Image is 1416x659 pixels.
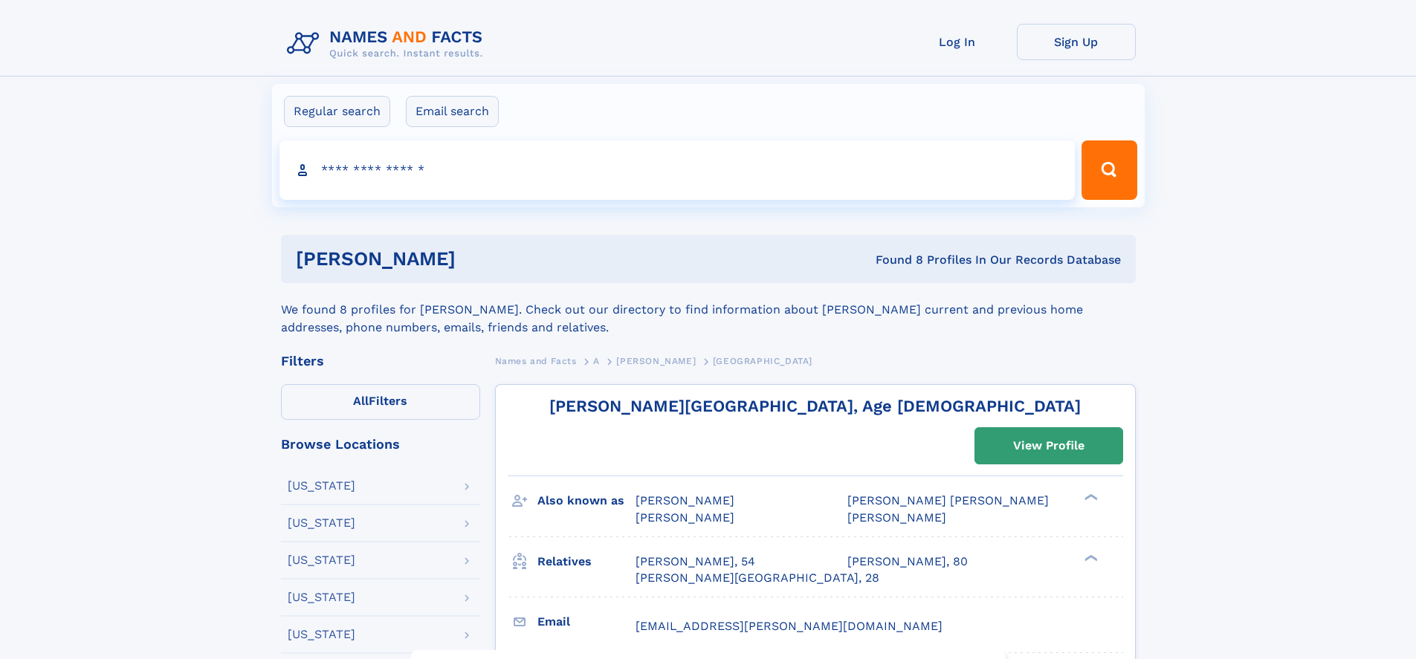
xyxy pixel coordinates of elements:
[537,488,636,513] h3: Also known as
[281,283,1136,337] div: We found 8 profiles for [PERSON_NAME]. Check out our directory to find information about [PERSON_...
[296,250,666,268] h1: [PERSON_NAME]
[636,554,755,570] a: [PERSON_NAME], 54
[406,96,499,127] label: Email search
[281,438,480,451] div: Browse Locations
[281,384,480,420] label: Filters
[616,356,696,366] span: [PERSON_NAME]
[288,517,355,529] div: [US_STATE]
[898,24,1017,60] a: Log In
[665,252,1121,268] div: Found 8 Profiles In Our Records Database
[288,591,355,603] div: [US_STATE]
[281,354,480,368] div: Filters
[537,609,636,634] h3: Email
[288,554,355,566] div: [US_STATE]
[636,619,943,633] span: [EMAIL_ADDRESS][PERSON_NAME][DOMAIN_NAME]
[1013,429,1084,463] div: View Profile
[636,493,734,507] span: [PERSON_NAME]
[1081,493,1099,502] div: ❯
[495,351,577,370] a: Names and Facts
[847,510,946,525] span: [PERSON_NAME]
[975,428,1122,464] a: View Profile
[1082,140,1137,200] button: Search Button
[847,493,1049,507] span: [PERSON_NAME] [PERSON_NAME]
[284,96,390,127] label: Regular search
[549,397,1081,415] a: [PERSON_NAME][GEOGRAPHIC_DATA], Age [DEMOGRAPHIC_DATA]
[288,629,355,640] div: [US_STATE]
[847,554,968,570] a: [PERSON_NAME], 80
[713,356,812,366] span: [GEOGRAPHIC_DATA]
[281,24,495,64] img: Logo Names and Facts
[593,351,600,370] a: A
[1081,553,1099,562] div: ❯
[537,549,636,574] h3: Relatives
[636,510,734,525] span: [PERSON_NAME]
[593,356,600,366] span: A
[279,140,1076,200] input: search input
[288,480,355,492] div: [US_STATE]
[636,570,879,586] a: [PERSON_NAME][GEOGRAPHIC_DATA], 28
[1017,24,1136,60] a: Sign Up
[353,394,369,408] span: All
[616,351,696,370] a: [PERSON_NAME]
